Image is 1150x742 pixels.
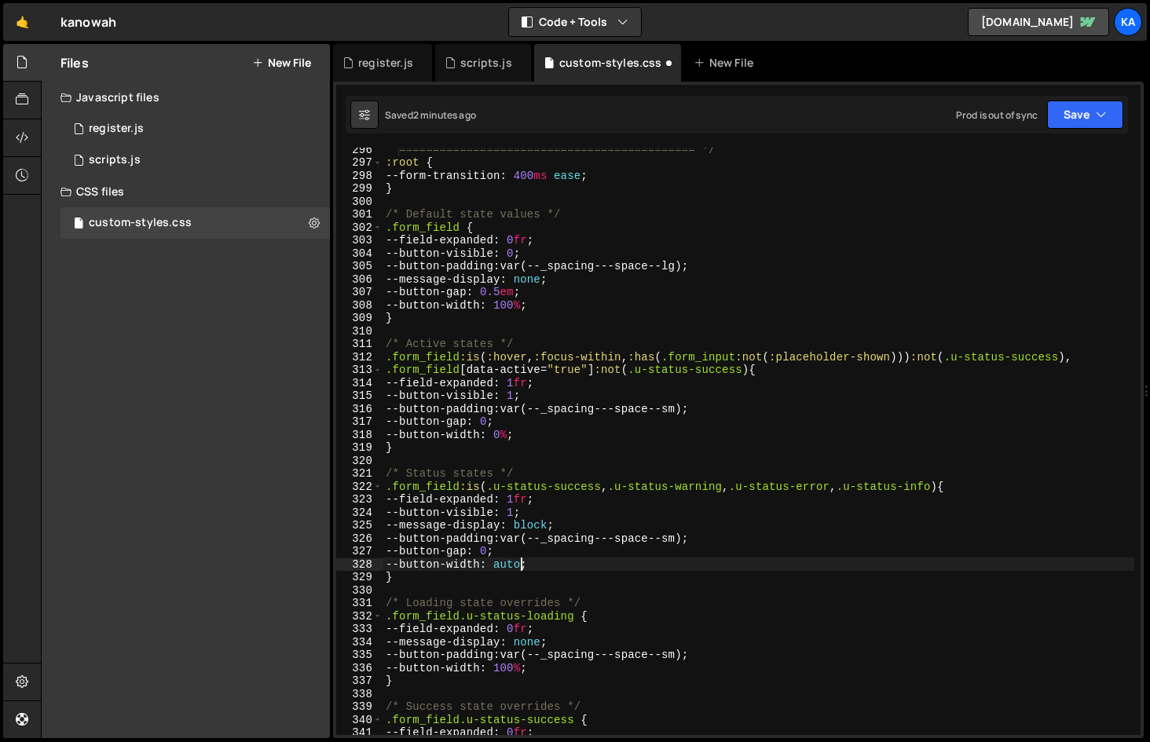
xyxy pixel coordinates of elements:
[336,312,383,325] div: 309
[968,8,1109,36] a: [DOMAIN_NAME]
[336,467,383,481] div: 321
[509,8,641,36] button: Code + Tools
[336,170,383,183] div: 298
[42,176,330,207] div: CSS files
[336,364,383,377] div: 313
[336,571,383,584] div: 329
[336,558,383,572] div: 328
[336,389,383,403] div: 315
[60,144,330,176] div: 9382/24789.js
[89,216,192,230] div: custom-styles.css
[336,532,383,546] div: 326
[694,55,760,71] div: New File
[358,55,413,71] div: register.js
[336,403,383,416] div: 316
[336,351,383,364] div: 312
[336,674,383,688] div: 337
[60,113,330,144] div: 9382/20687.js
[60,54,89,71] h2: Files
[336,623,383,636] div: 333
[336,247,383,261] div: 304
[336,234,383,247] div: 303
[336,338,383,351] div: 311
[413,108,476,122] div: 2 minutes ago
[336,545,383,558] div: 327
[336,377,383,390] div: 314
[336,662,383,675] div: 336
[1114,8,1142,36] a: Ka
[336,182,383,196] div: 299
[252,57,311,69] button: New File
[1047,101,1123,129] button: Save
[336,506,383,520] div: 324
[336,196,383,209] div: 300
[336,636,383,649] div: 334
[385,108,476,122] div: Saved
[336,144,383,157] div: 296
[336,286,383,299] div: 307
[336,714,383,727] div: 340
[336,597,383,610] div: 331
[336,610,383,623] div: 332
[559,55,662,71] div: custom-styles.css
[336,481,383,494] div: 322
[336,429,383,442] div: 318
[460,55,512,71] div: scripts.js
[336,208,383,221] div: 301
[336,584,383,598] div: 330
[336,649,383,662] div: 335
[336,455,383,468] div: 320
[336,221,383,235] div: 302
[89,122,144,136] div: register.js
[336,700,383,714] div: 339
[89,153,141,167] div: scripts.js
[3,3,42,41] a: 🤙
[336,441,383,455] div: 319
[60,207,330,239] div: 9382/20450.css
[336,519,383,532] div: 325
[42,82,330,113] div: Javascript files
[336,260,383,273] div: 305
[336,299,383,313] div: 308
[336,415,383,429] div: 317
[336,273,383,287] div: 306
[60,13,116,31] div: kanowah
[336,688,383,701] div: 338
[336,726,383,740] div: 341
[956,108,1038,122] div: Prod is out of sync
[336,325,383,338] div: 310
[336,156,383,170] div: 297
[336,493,383,506] div: 323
